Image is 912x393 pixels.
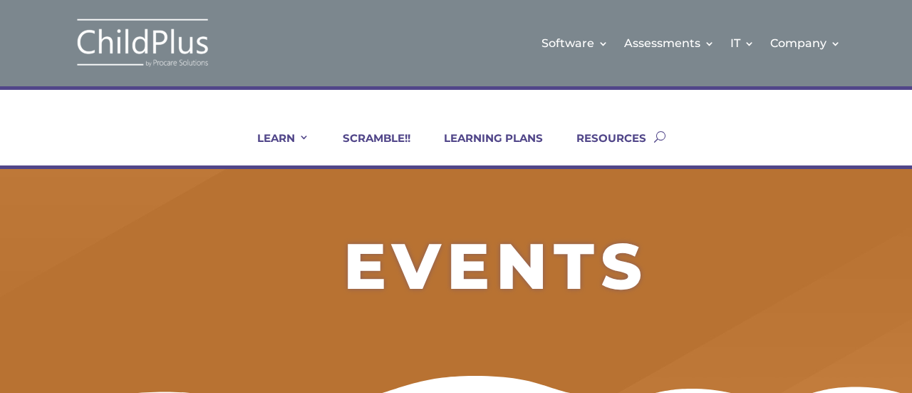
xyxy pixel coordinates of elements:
a: RESOURCES [559,131,646,165]
a: Assessments [624,14,715,72]
h2: EVENTS [85,234,906,305]
a: SCRAMBLE!! [325,131,410,165]
a: LEARNING PLANS [426,131,543,165]
a: Company [770,14,841,72]
a: IT [730,14,755,72]
a: LEARN [239,131,309,165]
a: Software [541,14,608,72]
